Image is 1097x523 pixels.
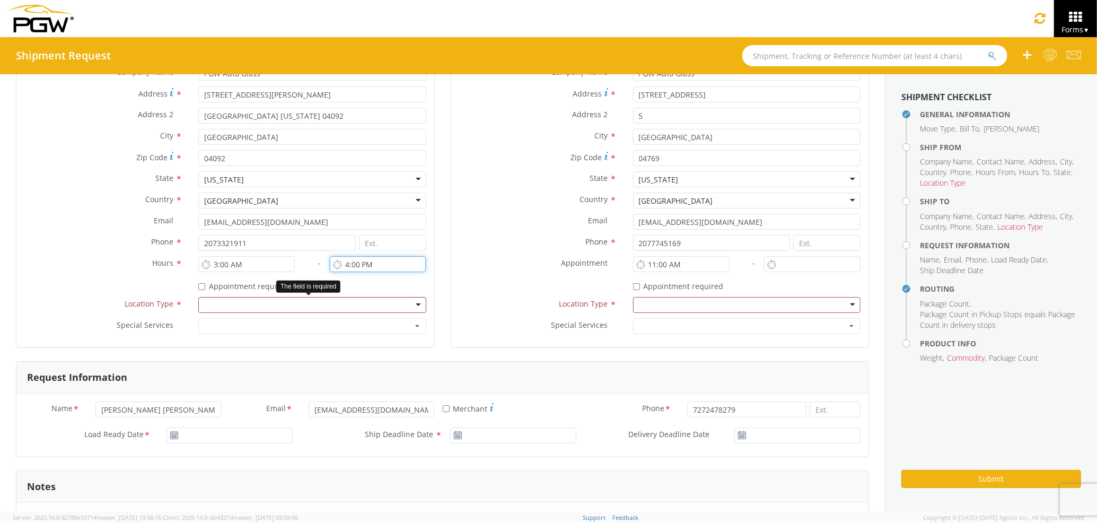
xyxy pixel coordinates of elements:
[1029,211,1057,222] li: ,
[1060,211,1072,221] span: City
[443,405,450,412] input: Merchant
[639,196,713,206] div: [GEOGRAPHIC_DATA]
[950,167,971,177] span: Phone
[966,255,987,265] span: Phone
[318,258,321,268] span: -
[16,50,111,62] h4: Shipment Request
[920,265,984,275] span: Ship Deadline Date
[138,89,168,99] span: Address
[1054,167,1071,177] span: State
[920,255,940,265] span: Name
[1083,25,1090,34] span: ▼
[590,173,608,183] span: State
[976,222,995,232] li: ,
[920,124,957,134] li: ,
[639,175,679,185] div: [US_STATE]
[920,124,955,134] span: Move Type
[920,156,972,167] span: Company Name
[960,124,979,134] span: Bill To
[84,429,144,441] span: Load Ready Date
[950,222,973,232] li: ,
[583,513,605,521] a: Support
[920,222,946,232] span: Country
[920,255,941,265] li: ,
[901,470,1081,488] button: Submit
[920,222,947,232] li: ,
[976,167,1015,177] span: Hours From
[365,429,433,439] span: Ship Deadline Date
[561,258,608,268] span: Appointment
[117,320,173,330] span: Special Services
[923,513,1084,522] span: Copyright © [DATE]-[DATE] Agistix Inc., All Rights Reserved
[1060,156,1072,167] span: City
[573,109,608,119] span: Address 2
[580,194,608,204] span: Country
[266,403,286,415] span: Email
[976,222,993,232] span: State
[276,281,340,293] div: The field is required
[136,152,168,162] span: Zip Code
[920,211,972,221] span: Company Name
[595,130,608,141] span: City
[810,402,861,417] input: Ext.
[1029,156,1056,167] span: Address
[145,194,173,204] span: Country
[96,513,161,521] span: master, [DATE] 10:56:16
[573,89,602,99] span: Address
[920,353,943,363] span: Weight
[586,237,608,247] span: Phone
[160,130,173,141] span: City
[633,283,640,290] input: Appointment required
[920,285,1081,293] h4: Routing
[977,211,1024,221] span: Contact Name
[204,175,244,185] div: [US_STATE]
[742,45,1007,66] input: Shipment, Tracking or Reference Number (at least 4 chars)
[947,353,986,363] li: ,
[1019,167,1051,178] li: ,
[198,283,205,290] input: Appointment required
[920,339,1081,347] h4: Product Info
[947,353,985,363] span: Commodity
[198,280,291,292] label: Appointment required
[633,280,726,292] label: Appointment required
[991,255,1048,265] li: ,
[920,353,944,363] li: ,
[920,178,966,188] span: Location Type
[920,211,974,222] li: ,
[966,255,988,265] li: ,
[920,197,1081,205] h4: Ship To
[960,124,981,134] li: ,
[920,167,946,177] span: Country
[27,372,127,383] h3: Request Information
[125,299,173,309] span: Location Type
[920,167,947,178] li: ,
[901,91,991,103] strong: Shipment Checklist
[8,5,74,32] img: pgw-form-logo-1aaa8060b1cc70fad034.png
[920,309,1075,330] span: Package Count in Pickup Stops equals Package Count in delivery stops
[920,110,1081,118] h4: General Information
[154,215,173,225] span: Email
[204,196,278,206] div: [GEOGRAPHIC_DATA]
[628,429,709,439] span: Delivery Deadline Date
[233,513,298,521] span: master, [DATE] 09:59:06
[27,482,56,492] h3: Notes
[642,403,664,415] span: Phone
[1061,24,1090,34] span: Forms
[443,402,494,414] label: Merchant
[1060,211,1074,222] li: ,
[977,211,1026,222] li: ,
[997,222,1043,232] span: Location Type
[155,173,173,183] span: State
[984,124,1039,134] span: [PERSON_NAME]
[152,258,173,268] span: Hours
[977,156,1024,167] span: Contact Name
[359,235,426,251] input: Ext.
[1029,211,1056,221] span: Address
[976,167,1016,178] li: ,
[793,235,861,251] input: Ext.
[551,320,608,330] span: Special Services
[151,237,173,247] span: Phone
[612,513,638,521] a: Feedback
[51,403,73,415] span: Name
[1060,156,1074,167] li: ,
